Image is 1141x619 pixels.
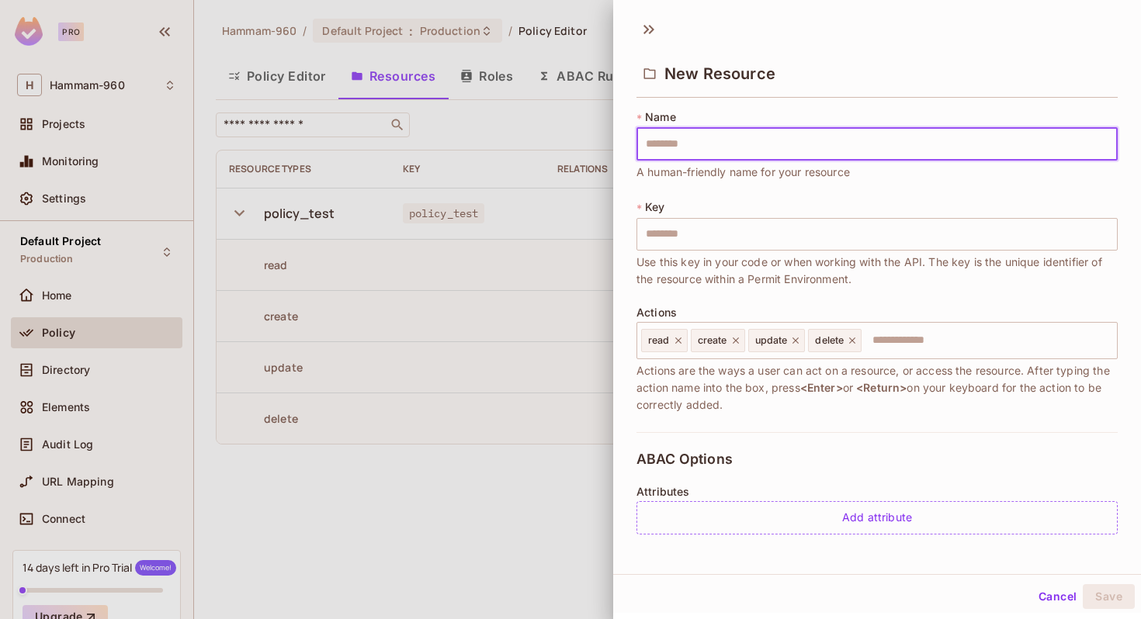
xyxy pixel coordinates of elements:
[800,381,843,394] span: <Enter>
[691,329,745,352] div: create
[636,254,1118,288] span: Use this key in your code or when working with the API. The key is the unique identifier of the r...
[636,362,1118,413] span: Actions are the ways a user can act on a resource, or access the resource. After typing the actio...
[641,329,688,352] div: read
[636,164,850,181] span: A human-friendly name for your resource
[698,334,727,347] span: create
[815,334,844,347] span: delete
[636,501,1118,534] div: Add attribute
[748,329,806,352] div: update
[636,451,733,467] span: ABAC Options
[1032,584,1083,609] button: Cancel
[808,329,862,352] div: delete
[755,334,788,347] span: update
[856,381,907,394] span: <Return>
[664,64,775,83] span: New Resource
[636,306,677,319] span: Actions
[645,111,676,123] span: Name
[1083,584,1135,609] button: Save
[636,486,690,498] span: Attributes
[648,334,670,347] span: read
[645,201,664,213] span: Key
